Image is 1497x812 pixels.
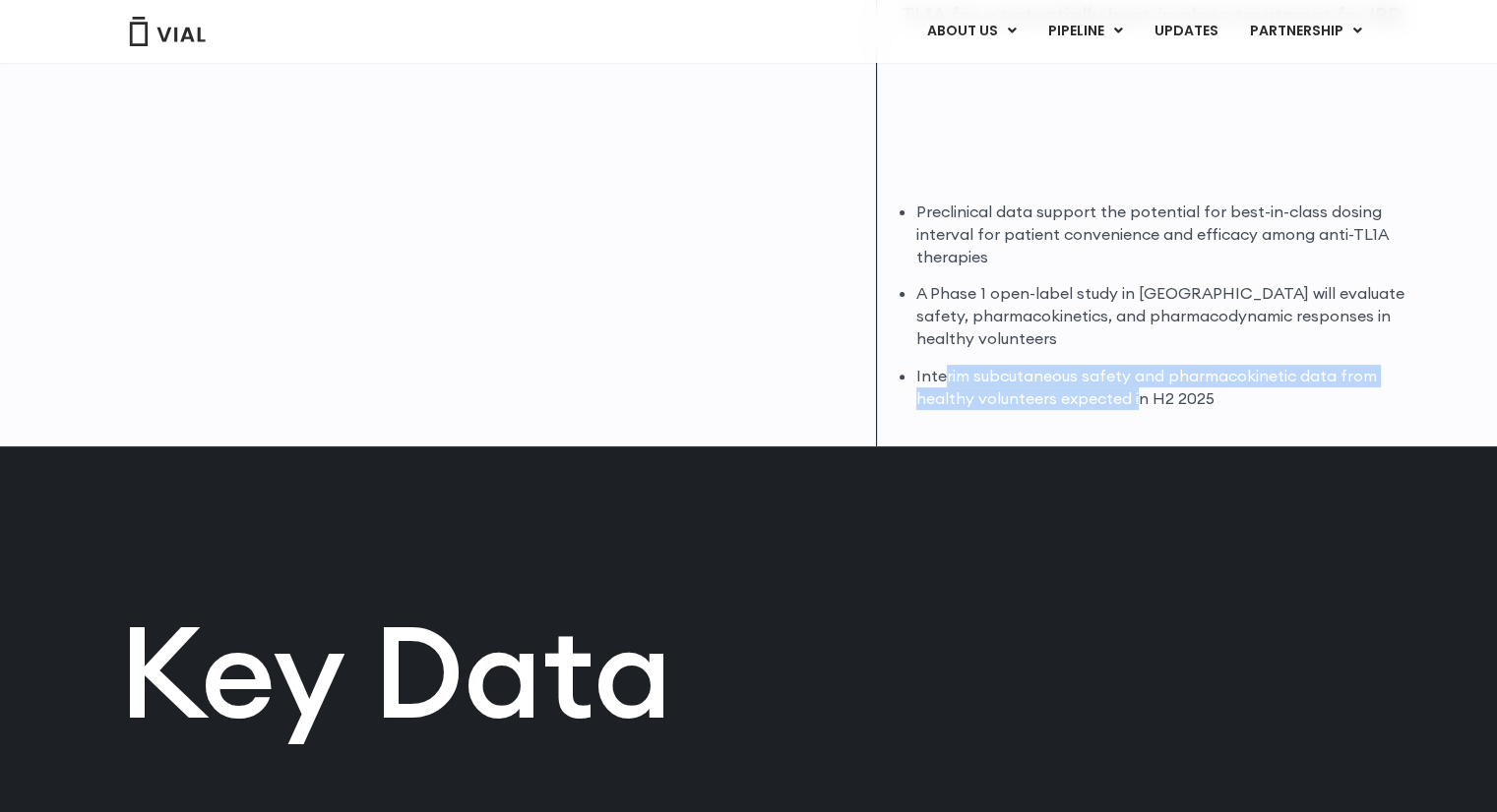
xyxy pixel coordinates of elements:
li: Interim subcutaneous safety and pharmacokinetic data from healthy volunteers expected in H2 2025 [916,365,1427,410]
li: A Phase 1 open-label study in [GEOGRAPHIC_DATA] will evaluate safety, pharmacokinetics, and pharm... [916,282,1427,350]
h2: Key Data [119,607,749,734]
a: UPDATES [1138,15,1232,48]
a: ABOUT USMenu Toggle [910,15,1030,48]
img: Vial Logo [128,17,207,46]
a: PIPELINEMenu Toggle [1031,15,1137,48]
li: Preclinical data support the potential for best-in-class dosing interval for patient convenience ... [916,201,1427,268]
a: PARTNERSHIPMenu Toggle [1233,15,1377,48]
